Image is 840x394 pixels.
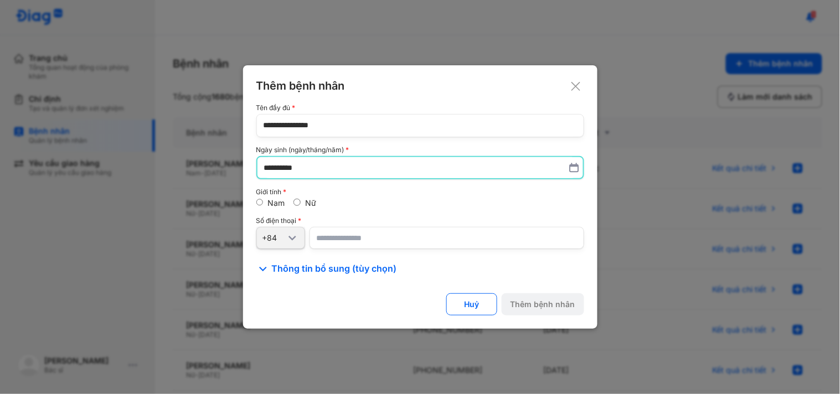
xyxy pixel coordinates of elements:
[256,104,584,112] div: Tên đầy đủ
[272,262,397,276] span: Thông tin bổ sung (tùy chọn)
[256,146,584,154] div: Ngày sinh (ngày/tháng/năm)
[267,198,285,208] label: Nam
[511,299,575,309] div: Thêm bệnh nhân
[262,233,286,243] div: +84
[446,293,497,315] button: Huỷ
[256,217,584,225] div: Số điện thoại
[502,293,584,315] button: Thêm bệnh nhân
[256,79,584,93] div: Thêm bệnh nhân
[256,188,584,196] div: Giới tính
[305,198,316,208] label: Nữ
